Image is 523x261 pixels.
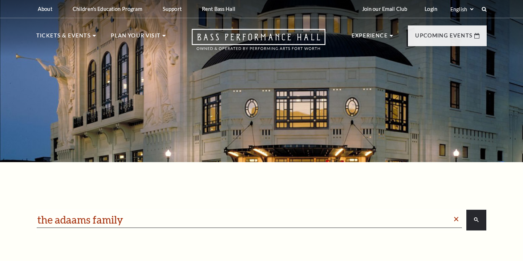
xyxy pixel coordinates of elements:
p: Experience [352,31,388,44]
p: Children's Education Program [73,6,142,12]
a: Clear search box [452,214,461,224]
p: About [38,6,52,12]
input: search [37,214,451,227]
p: Tickets & Events [36,31,91,44]
p: Plan Your Visit [111,31,161,44]
p: Support [163,6,182,12]
p: Rent Bass Hall [202,6,235,12]
p: Upcoming Events [415,31,473,44]
select: Select: [449,6,475,13]
span: × [453,214,459,224]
